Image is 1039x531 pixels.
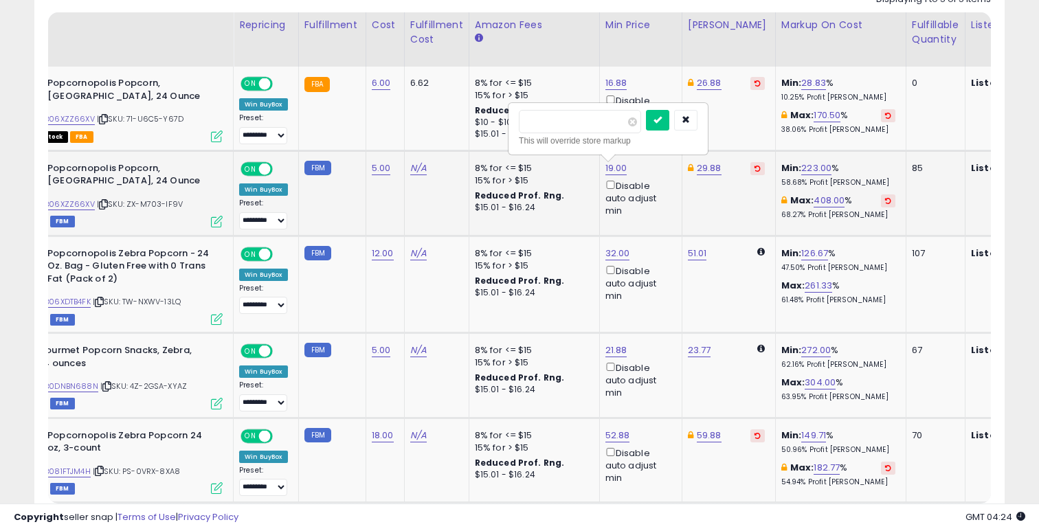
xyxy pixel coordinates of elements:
a: 32.00 [605,247,630,260]
div: Markup on Cost [781,18,900,32]
small: FBM [304,343,331,357]
b: Popcornopolis Popcorn, [GEOGRAPHIC_DATA], 24 Ounce [47,162,214,191]
div: ASIN: [16,344,223,408]
div: This will override store markup [519,134,697,148]
div: Preset: [239,113,288,144]
div: $15.01 - $16.24 [475,384,589,396]
b: Listed Price: [971,343,1034,357]
a: 5.00 [372,161,391,175]
b: Min: [781,76,802,89]
div: $15.01 - $16.24 [475,469,589,481]
div: % [781,247,895,273]
div: Amazon Fees [475,18,594,32]
span: | SKU: PS-0VRX-8XA8 [93,466,180,477]
span: ON [242,78,259,90]
span: 2025-08-15 04:24 GMT [965,510,1025,523]
b: Max: [790,194,814,207]
p: 50.96% Profit [PERSON_NAME] [781,445,895,455]
div: ASIN: [16,162,223,226]
small: FBM [304,428,331,442]
span: | SKU: 4Z-2GSA-XYAZ [100,381,187,392]
a: 52.88 [605,429,630,442]
a: B081FTJM4H [45,466,91,477]
div: 8% for <= $15 [475,77,589,89]
a: N/A [410,247,427,260]
div: Min Price [605,18,676,32]
a: 26.88 [697,76,722,90]
a: B0DNBN688N [45,381,98,392]
span: | SKU: ZX-M703-IF9V [97,199,183,210]
b: Reduced Prof. Rng. [475,457,565,468]
div: Repricing [239,18,293,32]
strong: Copyright [14,510,64,523]
span: OFF [271,430,293,442]
b: Listed Price: [971,247,1034,260]
span: FBM [50,483,75,495]
span: ON [242,163,259,174]
div: Disable auto adjust min [605,263,671,303]
a: 16.88 [605,76,627,90]
b: Popcornopolis Popcorn, [GEOGRAPHIC_DATA], 24 Ounce [47,77,214,106]
span: OFF [271,346,293,357]
span: | SKU: TW-NXWV-13LQ [93,296,181,307]
div: % [781,162,895,188]
a: 18.00 [372,429,394,442]
b: Gourmet Popcorn Snacks, Zebra, 24 ounces [38,344,205,373]
div: Win BuyBox [239,183,288,196]
span: ON [242,430,259,442]
a: 223.00 [801,161,831,175]
div: 8% for <= $15 [475,429,589,442]
div: Preset: [239,199,288,229]
div: $15.01 - $16.24 [475,287,589,299]
a: B06XZZ66XV [45,199,95,210]
a: 21.88 [605,343,627,357]
small: FBM [304,161,331,175]
div: Disable auto adjust min [605,360,671,400]
div: ASIN: [16,429,223,493]
div: Cost [372,18,399,32]
a: 272.00 [801,343,831,357]
div: Fulfillable Quantity [912,18,959,47]
a: 6.00 [372,76,391,90]
div: 15% for > $15 [475,260,589,272]
a: N/A [410,343,427,357]
div: 70 [912,429,954,442]
div: % [781,376,895,402]
span: ON [242,248,259,260]
b: Min: [781,343,802,357]
div: Fulfillment [304,18,360,32]
a: 59.88 [697,429,722,442]
div: 15% for > $15 [475,89,589,102]
div: Preset: [239,466,288,497]
div: Title [13,18,227,32]
div: 6.62 [410,77,458,89]
span: FBM [50,216,75,227]
div: Disable auto adjust min [605,178,671,218]
div: Win BuyBox [239,98,288,111]
a: 51.01 [688,247,707,260]
div: Preset: [239,284,288,315]
div: Win BuyBox [239,269,288,281]
div: % [781,194,895,220]
div: 15% for > $15 [475,442,589,454]
div: % [781,344,895,370]
p: 54.94% Profit [PERSON_NAME] [781,477,895,487]
a: 408.00 [814,194,845,207]
div: Fulfillment Cost [410,18,463,47]
div: 107 [912,247,954,260]
a: N/A [410,161,427,175]
span: OFF [271,78,293,90]
p: 61.48% Profit [PERSON_NAME] [781,295,895,305]
div: % [781,462,895,487]
div: 8% for <= $15 [475,344,589,357]
div: [PERSON_NAME] [688,18,770,32]
span: OFF [271,163,293,174]
div: seller snap | | [14,511,238,524]
p: 63.95% Profit [PERSON_NAME] [781,392,895,402]
a: N/A [410,429,427,442]
a: Privacy Policy [178,510,238,523]
div: 0 [912,77,954,89]
b: Reduced Prof. Rng. [475,190,565,201]
div: $15.01 - $16.24 [475,202,589,214]
div: 8% for <= $15 [475,247,589,260]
